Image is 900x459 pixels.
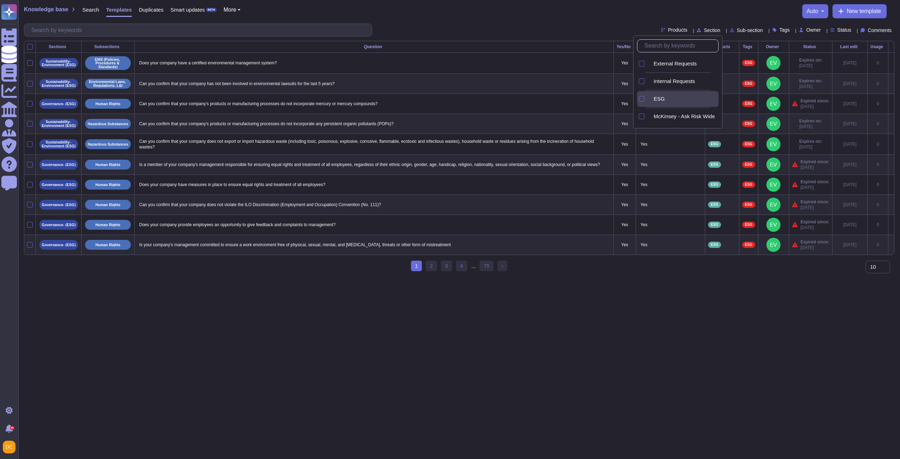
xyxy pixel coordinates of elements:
div: McKinsey - Ask Risk Wide [648,113,651,121]
p: Yes [617,101,633,107]
div: [DATE] [835,182,864,187]
p: Yes [617,182,633,187]
p: Can you confirm that your company does not export or import hazardous waste (including toxic, poi... [137,137,611,152]
p: Sustainability- Environment (ESG) [42,120,76,127]
p: Yes [617,242,633,248]
span: Knowledge base [24,7,68,12]
div: [DATE] [835,60,864,66]
p: Environmental Laws, Regulations, L&I [88,80,128,87]
div: Yes/No [617,45,633,49]
div: ESG [654,96,716,102]
span: Smart updates [171,7,205,12]
p: Yes [617,81,633,87]
span: [DATE] [801,225,829,230]
span: ESG [745,183,752,186]
div: External Requests [654,60,716,67]
span: [DATE] [799,63,822,69]
input: Search by keywords [28,24,372,36]
p: Governance- (ESG) [42,243,76,247]
p: Can you confirm that your company has not been involved in environmental lawsuits for the last 5 ... [137,79,611,88]
span: Expires on: [799,118,822,124]
span: Expired since: [801,159,829,165]
span: [DATE] [801,245,829,250]
p: Yes [617,121,633,127]
span: Expired since: [801,199,829,205]
p: Yes [639,240,702,249]
p: Yes [617,60,633,66]
span: Expires on: [799,57,822,63]
span: Internal Requests [654,78,695,84]
span: More [224,7,236,13]
span: ESG [711,223,718,227]
p: Hazardous Substances [88,122,128,126]
div: [DATE] [835,222,864,228]
div: ESG [648,95,651,103]
span: [DATE] [801,205,829,210]
span: ESG [654,96,665,102]
div: [DATE] [835,162,864,167]
p: Human Rights [95,102,120,106]
img: user [766,158,780,172]
p: Governance- (ESG) [42,183,76,187]
div: Tags [742,45,755,49]
span: ESG [745,122,752,126]
span: McKinsey - Ask Risk Wide [654,113,715,120]
img: user [766,117,780,131]
span: [DATE] [801,165,829,170]
p: Human Rights [95,183,120,187]
span: [DATE] [801,104,829,109]
div: [DATE] [835,242,864,248]
p: Human Rights [95,243,120,247]
span: Owner [806,27,821,32]
span: auto [806,8,818,14]
img: user [766,137,780,151]
div: 0 [870,202,885,208]
div: Status [792,45,829,49]
p: Can you confirm that your company does not violate the ILO Discrimination (Employment and Occupat... [137,200,611,209]
p: Yes [639,180,702,189]
span: ESG [745,203,752,206]
img: user [766,77,780,91]
button: auto [806,8,824,14]
span: External Requests [654,60,697,67]
img: user [766,238,780,252]
div: 0 [870,242,885,248]
p: Yes [617,222,633,228]
span: Sub-section [737,28,763,33]
p: Sustainability- Environment (ESG) [42,80,76,87]
p: Yes [639,140,702,149]
p: Governance- (ESG) [42,223,76,227]
div: External Requests [648,56,719,72]
p: Governance- (ESG) [42,102,76,106]
div: Question [137,45,611,49]
span: [DATE] [801,185,829,190]
p: Yes [639,220,702,229]
span: Duplicates [139,7,163,12]
span: Expires on: [799,139,822,144]
img: user [766,218,780,232]
div: 0 [870,182,885,187]
div: 0 [870,141,885,147]
div: Owner [761,45,786,49]
span: ESG [711,183,718,186]
span: New template [847,8,881,14]
span: Expired since: [801,219,829,225]
p: Yes [639,160,702,169]
div: 0 [870,101,885,107]
div: [DATE] [835,81,864,87]
div: [DATE] [835,202,864,208]
span: ESG [745,223,752,227]
p: Hazardous Substances [88,142,128,146]
span: ESG [745,61,752,65]
a: 3 [441,261,452,271]
span: Expired since: [801,179,829,185]
a: 2 [426,261,437,271]
span: Tags [779,27,790,32]
div: 0 [870,121,885,127]
div: Internal Requests [648,77,651,85]
a: 4 [456,261,467,271]
span: Section [704,28,720,33]
div: McKinsey - Ask Risk Wide [648,109,719,125]
div: Sections [39,45,78,49]
div: Usage [870,45,885,49]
